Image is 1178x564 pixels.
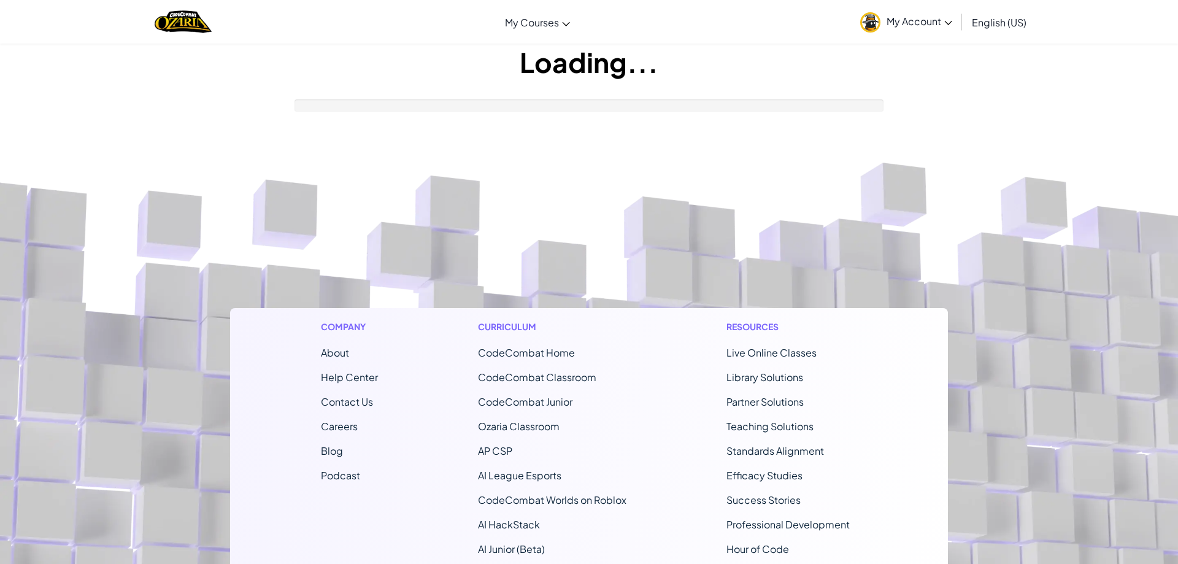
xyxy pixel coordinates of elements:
[478,518,540,531] a: AI HackStack
[321,420,358,433] a: Careers
[726,395,804,408] a: Partner Solutions
[478,420,560,433] a: Ozaria Classroom
[478,395,572,408] a: CodeCombat Junior
[478,371,596,384] a: CodeCombat Classroom
[478,346,575,359] span: CodeCombat Home
[321,395,373,408] span: Contact Us
[966,6,1033,39] a: English (US)
[321,371,378,384] a: Help Center
[854,2,958,41] a: My Account
[499,6,576,39] a: My Courses
[726,444,824,457] a: Standards Alignment
[726,493,801,506] a: Success Stories
[321,469,360,482] a: Podcast
[478,493,626,506] a: CodeCombat Worlds on Roblox
[478,320,626,333] h1: Curriculum
[726,320,857,333] h1: Resources
[726,346,817,359] a: Live Online Classes
[321,320,378,333] h1: Company
[155,9,212,34] img: Home
[726,371,803,384] a: Library Solutions
[478,469,561,482] a: AI League Esports
[726,469,803,482] a: Efficacy Studies
[505,16,559,29] span: My Courses
[155,9,212,34] a: Ozaria by CodeCombat logo
[726,518,850,531] a: Professional Development
[478,444,512,457] a: AP CSP
[972,16,1026,29] span: English (US)
[321,444,343,457] a: Blog
[860,12,880,33] img: avatar
[321,346,349,359] a: About
[726,420,814,433] a: Teaching Solutions
[726,543,789,555] a: Hour of Code
[478,543,545,555] a: AI Junior (Beta)
[887,15,952,28] span: My Account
